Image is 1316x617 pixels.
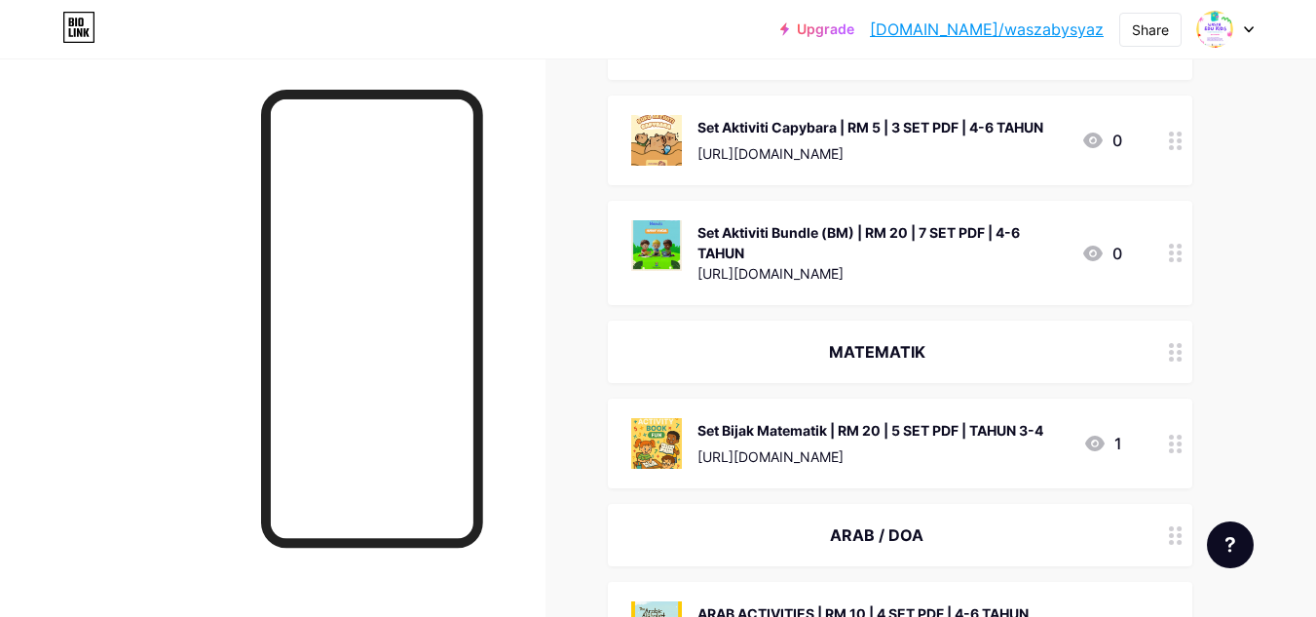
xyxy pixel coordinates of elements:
[1083,432,1122,455] div: 1
[697,420,1043,441] div: Set Bijak Matematik | RM 20 | 5 SET PDF | TAHUN 3-4
[1081,242,1122,265] div: 0
[870,18,1104,41] a: [DOMAIN_NAME]/waszabysyaz
[697,117,1043,137] div: Set Aktiviti Capybara | RM 5 | 3 SET PDF | 4-6 TAHUN
[1081,129,1122,152] div: 0
[631,115,682,166] img: Set Aktiviti Capybara | RM 5 | 3 SET PDF | 4-6 TAHUN
[697,446,1043,467] div: [URL][DOMAIN_NAME]
[1196,11,1233,48] img: g8h82fjk
[697,143,1043,164] div: [URL][DOMAIN_NAME]
[697,222,1066,263] div: Set Aktiviti Bundle (BM) | RM 20 | 7 SET PDF | 4-6 TAHUN
[631,220,682,271] img: Set Aktiviti Bundle (BM) | RM 20 | 7 SET PDF | 4-6 TAHUN
[631,340,1122,364] div: MATEMATIK
[697,263,1066,284] div: [URL][DOMAIN_NAME]
[631,418,682,469] img: Set Bijak Matematik | RM 20 | 5 SET PDF | TAHUN 3-4
[1132,19,1169,40] div: Share
[780,21,854,37] a: Upgrade
[631,523,1122,547] div: ARAB / DOA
